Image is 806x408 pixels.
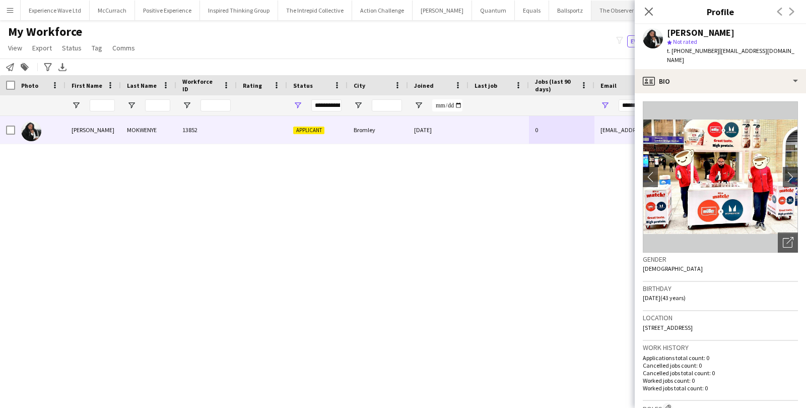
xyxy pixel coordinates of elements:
[88,41,106,54] a: Tag
[8,43,22,52] span: View
[600,101,610,110] button: Open Filter Menu
[413,1,472,20] button: [PERSON_NAME]
[667,47,794,64] span: | [EMAIL_ADDRESS][DOMAIN_NAME]
[414,82,434,89] span: Joined
[8,24,82,39] span: My Workforce
[32,43,52,52] span: Export
[28,41,56,54] a: Export
[635,5,806,18] h3: Profile
[643,294,686,302] span: [DATE] (43 years)
[667,47,719,54] span: t. [PHONE_NUMBER]
[145,99,170,111] input: Last Name Filter Input
[62,43,82,52] span: Status
[352,1,413,20] button: Action Challenge
[643,101,798,253] img: Crew avatar or photo
[21,121,41,141] img: ONOCHIE FRANKLYN MOKWENYE
[112,43,135,52] span: Comms
[19,61,31,73] app-action-btn: Add to tag
[673,38,697,45] span: Not rated
[549,1,591,20] button: Ballsportz
[600,82,617,89] span: Email
[408,116,468,144] div: [DATE]
[65,116,121,144] div: [PERSON_NAME]
[643,284,798,293] h3: Birthday
[4,61,16,73] app-action-btn: Notify workforce
[182,78,219,93] span: Workforce ID
[200,99,231,111] input: Workforce ID Filter Input
[643,343,798,352] h3: Work history
[108,41,139,54] a: Comms
[90,99,115,111] input: First Name Filter Input
[135,1,200,20] button: Positive Experience
[354,101,363,110] button: Open Filter Menu
[176,116,237,144] div: 13852
[293,101,302,110] button: Open Filter Menu
[293,82,313,89] span: Status
[475,82,497,89] span: Last job
[635,69,806,93] div: Bio
[42,61,54,73] app-action-btn: Advanced filters
[372,99,402,111] input: City Filter Input
[472,1,515,20] button: Quantum
[643,354,798,362] p: Applications total count: 0
[354,82,365,89] span: City
[56,61,69,73] app-action-btn: Export XLSX
[127,101,136,110] button: Open Filter Menu
[182,101,191,110] button: Open Filter Menu
[4,41,26,54] a: View
[529,116,594,144] div: 0
[627,35,678,47] button: Everyone4,558
[127,82,157,89] span: Last Name
[643,362,798,369] p: Cancelled jobs count: 0
[90,1,135,20] button: McCurrach
[121,116,176,144] div: MOKWENYE
[643,255,798,264] h3: Gender
[643,377,798,384] p: Worked jobs count: 0
[594,116,796,144] div: [EMAIL_ADDRESS][DOMAIN_NAME]
[72,101,81,110] button: Open Filter Menu
[21,82,38,89] span: Photo
[667,28,734,37] div: [PERSON_NAME]
[778,232,798,253] div: Open photos pop-in
[643,324,693,331] span: [STREET_ADDRESS]
[293,127,324,134] span: Applicant
[619,99,790,111] input: Email Filter Input
[643,384,798,392] p: Worked jobs total count: 0
[414,101,423,110] button: Open Filter Menu
[348,116,408,144] div: Bromley
[243,82,262,89] span: Rating
[643,369,798,377] p: Cancelled jobs total count: 0
[643,313,798,322] h3: Location
[21,1,90,20] button: Experience Wave Ltd
[515,1,549,20] button: Equals
[278,1,352,20] button: The Intrepid Collective
[200,1,278,20] button: Inspired Thinking Group
[591,1,642,20] button: The Observer
[535,78,576,93] span: Jobs (last 90 days)
[72,82,102,89] span: First Name
[432,99,462,111] input: Joined Filter Input
[92,43,102,52] span: Tag
[643,265,703,272] span: [DEMOGRAPHIC_DATA]
[58,41,86,54] a: Status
